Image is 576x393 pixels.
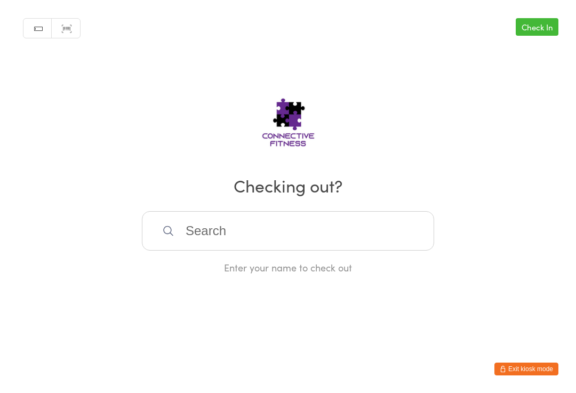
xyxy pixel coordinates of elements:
[142,261,434,274] div: Enter your name to check out
[516,18,558,36] a: Check In
[494,363,558,375] button: Exit kiosk mode
[11,173,565,197] h2: Checking out?
[228,78,348,158] img: thumb_logo.png
[142,211,434,251] input: Search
